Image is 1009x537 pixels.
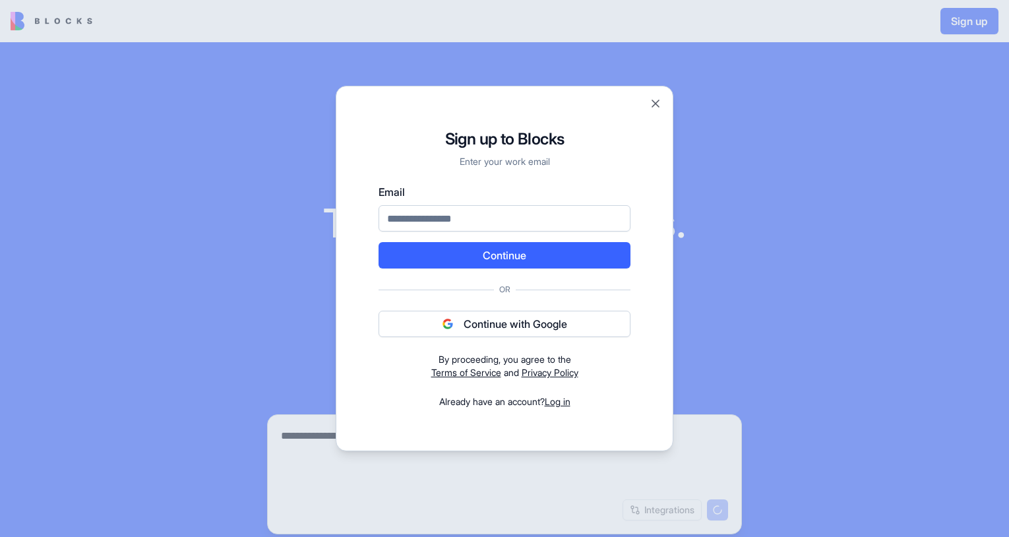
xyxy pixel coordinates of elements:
[379,353,630,379] div: and
[379,184,630,200] label: Email
[545,396,570,407] a: Log in
[443,319,453,329] img: google logo
[379,129,630,150] h1: Sign up to Blocks
[379,353,630,366] div: By proceeding, you agree to the
[522,367,578,378] a: Privacy Policy
[379,242,630,268] button: Continue
[379,395,630,408] div: Already have an account?
[379,155,630,168] p: Enter your work email
[431,367,501,378] a: Terms of Service
[379,311,630,337] button: Continue with Google
[649,97,662,110] button: Close
[494,284,516,295] span: Or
